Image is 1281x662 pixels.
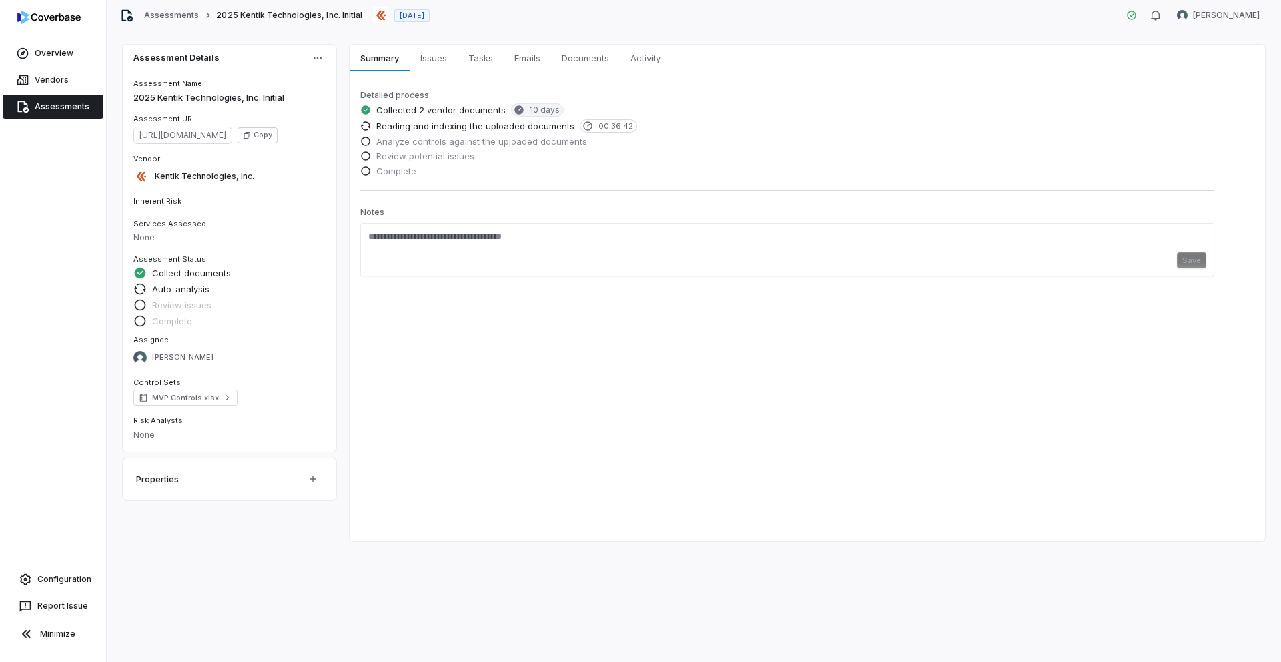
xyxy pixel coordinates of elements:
[144,10,199,21] a: Assessments
[3,41,103,65] a: Overview
[530,105,560,115] span: 10 days
[133,390,238,406] a: MVP Controls.xlsx
[133,254,206,264] span: Assessment Status
[3,95,103,119] a: Assessments
[152,392,219,403] span: MVP Controls.xlsx
[133,127,232,144] span: https://dashboard.coverbase.app/assessments/cbqsrw_9a03c38ecfba417285f9e34ca2e11e47
[360,207,1214,223] p: Notes
[133,114,196,123] span: Assessment URL
[133,232,155,242] span: None
[133,154,160,163] span: Vendor
[376,104,506,116] span: Collected 2 vendor documents
[376,165,416,177] span: Complete
[1193,10,1260,21] span: [PERSON_NAME]
[152,315,192,327] span: Complete
[400,11,424,21] span: [DATE]
[5,567,101,591] a: Configuration
[152,267,231,279] span: Collect documents
[598,121,633,131] span: 00:36:42
[360,87,1214,103] p: Detailed process
[133,335,169,344] span: Assignee
[133,378,181,387] span: Control Sets
[5,594,101,618] button: Report Issue
[133,91,326,105] p: 2025 Kentik Technologies, Inc. Initial
[463,49,498,67] span: Tasks
[129,162,258,190] button: https://kentik.com/Kentik Technologies, Inc.
[556,49,614,67] span: Documents
[133,416,183,425] span: Risk Analysts
[155,171,254,182] span: Kentik Technologies, Inc.
[355,49,404,67] span: Summary
[376,135,587,147] span: Analyze controls against the uploaded documents
[238,127,278,143] button: Copy
[216,10,362,21] span: 2025 Kentik Technologies, Inc. Initial
[17,11,81,24] img: logo-D7KZi-bG.svg
[376,150,474,162] span: Review potential issues
[152,299,211,311] span: Review issues
[133,219,206,228] span: Services Assessed
[509,49,546,67] span: Emails
[152,283,209,295] span: Auto-analysis
[5,621,101,647] button: Minimize
[133,53,220,62] span: Assessment Details
[415,49,452,67] span: Issues
[376,120,574,132] span: Reading and indexing the uploaded documents
[1169,5,1268,25] button: Adeola Ajiginni avatar[PERSON_NAME]
[133,196,181,206] span: Inherent Risk
[1177,10,1188,21] img: Adeola Ajiginni avatar
[133,79,202,88] span: Assessment Name
[625,49,666,67] span: Activity
[3,68,103,92] a: Vendors
[133,430,155,440] span: None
